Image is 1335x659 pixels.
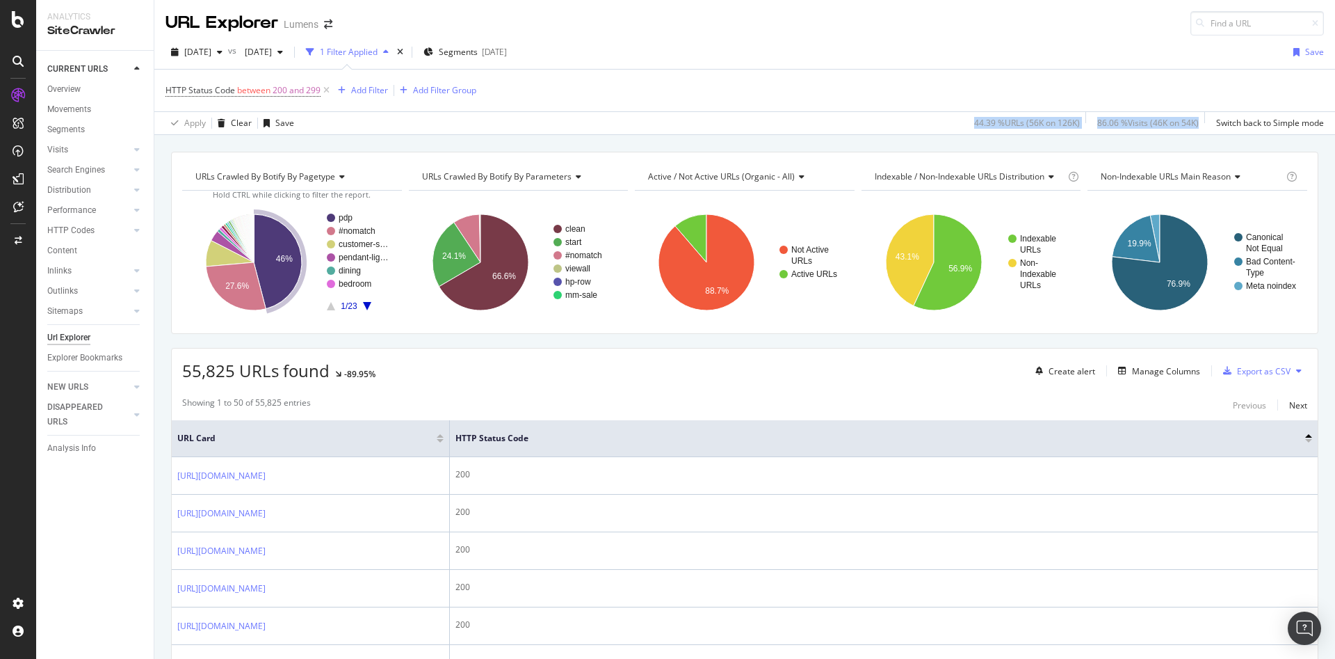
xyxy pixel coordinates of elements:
button: Save [258,112,294,134]
div: Outlinks [47,284,78,299]
a: [URL][DOMAIN_NAME] [177,582,266,596]
a: CURRENT URLS [47,62,130,77]
div: Visits [47,143,68,157]
a: Analysis Info [47,441,144,456]
text: 88.7% [705,286,729,296]
text: Indexable [1020,234,1056,244]
text: pdp [339,213,353,223]
div: 200 [455,543,1312,556]
div: Export as CSV [1237,365,1290,377]
div: CURRENT URLS [47,62,108,77]
a: Performance [47,203,130,218]
svg: A chart. [182,202,398,323]
svg: A chart. [1087,202,1307,323]
a: Distribution [47,183,130,198]
div: 1 Filter Applied [320,46,378,58]
text: customer-s… [339,239,388,249]
span: HTTP Status Code [455,432,1284,445]
div: arrow-right-arrow-left [324,19,332,29]
a: Inlinks [47,264,130,278]
text: 66.6% [492,271,516,281]
div: Apply [184,117,206,129]
div: URL Explorer [165,11,278,35]
text: 46% [276,254,293,264]
button: Clear [212,112,252,134]
svg: A chart. [861,202,1081,323]
button: Export as CSV [1217,360,1290,382]
text: Type [1246,268,1264,278]
div: Overview [47,82,81,97]
div: Explorer Bookmarks [47,351,122,365]
text: Indexable [1020,269,1056,279]
button: Save [1288,41,1324,63]
span: HTTP Status Code [165,84,235,96]
text: 1/23 [341,301,357,311]
div: Performance [47,203,96,218]
svg: A chart. [635,202,851,323]
span: Non-Indexable URLs Main Reason [1101,170,1231,182]
text: 27.6% [225,281,249,291]
a: Movements [47,102,144,117]
text: URLs [791,256,812,266]
a: HTTP Codes [47,223,130,238]
a: [URL][DOMAIN_NAME] [177,544,266,558]
text: hp-row [565,277,591,287]
div: 44.39 % URLs ( 56K on 126K ) [974,117,1080,129]
a: [URL][DOMAIN_NAME] [177,619,266,633]
text: 76.9% [1167,279,1190,289]
div: Analytics [47,11,143,23]
button: 1 Filter Applied [300,41,394,63]
div: Lumens [284,17,318,31]
div: Create alert [1049,365,1095,377]
text: URLs [1020,245,1041,255]
button: Next [1289,397,1307,413]
text: bedroom [339,279,371,289]
div: times [394,45,406,59]
div: 200 [455,506,1312,518]
button: Create alert [1030,360,1095,382]
a: Search Engines [47,163,130,177]
text: 24.1% [442,251,466,261]
div: [DATE] [482,46,507,58]
a: NEW URLS [47,380,130,395]
div: Inlinks [47,264,72,278]
text: pendant-lig… [339,253,388,262]
h4: URLs Crawled By Botify By pagetype [193,166,389,188]
text: 19.9% [1128,239,1151,248]
button: [DATE] [239,41,289,63]
h4: URLs Crawled By Botify By parameters [419,166,616,188]
div: Movements [47,102,91,117]
text: #nomatch [339,226,375,236]
div: Add Filter [351,84,388,96]
span: vs [228,45,239,56]
div: DISAPPEARED URLS [47,400,118,429]
div: 200 [455,581,1312,594]
div: Sitemaps [47,304,83,319]
text: 43.1% [896,252,919,262]
span: URLs Crawled By Botify By parameters [422,170,572,182]
div: Add Filter Group [413,84,476,96]
div: HTTP Codes [47,223,95,238]
span: Indexable / Non-Indexable URLs distribution [875,170,1044,182]
div: Search Engines [47,163,105,177]
div: Analysis Info [47,441,96,456]
div: 200 [455,619,1312,631]
button: Switch back to Simple mode [1211,112,1324,134]
div: 200 [455,468,1312,481]
div: A chart. [409,202,625,323]
text: Bad Content- [1246,257,1295,267]
div: SiteCrawler [47,23,143,39]
div: Distribution [47,183,91,198]
text: mm-sale [565,290,597,300]
button: Segments[DATE] [418,41,512,63]
button: [DATE] [165,41,228,63]
text: URLs [1020,280,1041,290]
text: Not Equal [1246,244,1283,253]
h4: Non-Indexable URLs Main Reason [1098,166,1284,188]
a: Visits [47,143,130,157]
a: Content [47,244,144,258]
